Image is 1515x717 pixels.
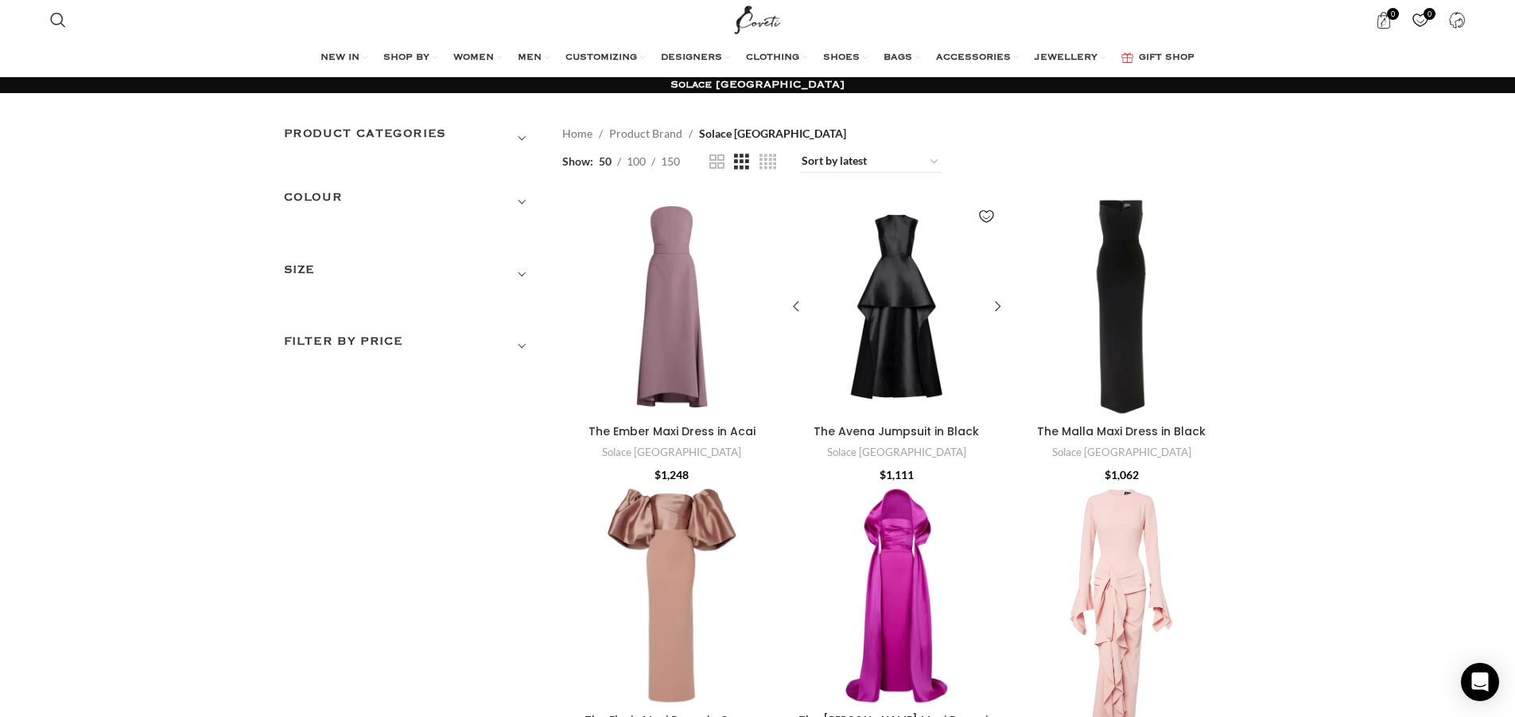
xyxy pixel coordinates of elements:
[661,42,730,74] a: DESIGNERS
[284,125,538,152] h3: Product categories
[1139,52,1195,64] span: GIFT SHOP
[1121,53,1133,63] img: GiftBag
[823,42,868,74] a: SHOES
[562,485,783,706] a: The Floris Maxi Dress in Cocoa
[1012,197,1232,417] a: The Malla Maxi Dress in Black
[518,42,550,74] a: MEN
[1035,52,1097,64] span: JEWELLERY
[814,423,979,439] a: The Avena Jumpsuit in Black
[661,52,722,64] span: DESIGNERS
[1105,468,1139,481] bdi: 1,062
[884,42,920,74] a: BAGS
[787,197,1007,417] a: The Avena Jumpsuit in Black
[284,261,538,288] h3: SIZE
[1035,42,1105,74] a: JEWELLERY
[565,42,645,74] a: CUSTOMIZING
[1424,8,1435,20] span: 0
[823,52,860,64] span: SHOES
[562,197,783,417] a: The Ember Maxi Dress in Acai
[746,42,807,74] a: CLOTHING
[1367,4,1400,36] a: 0
[655,468,661,481] span: $
[1052,445,1191,460] a: Solace [GEOGRAPHIC_DATA]
[880,468,914,481] bdi: 1,111
[746,52,799,64] span: CLOTHING
[453,42,502,74] a: WOMEN
[42,4,74,36] a: Search
[1105,468,1111,481] span: $
[1121,42,1195,74] a: GIFT SHOP
[453,52,494,64] span: WOMEN
[1404,4,1436,36] div: My Wishlist
[284,189,538,216] h3: COLOUR
[383,42,437,74] a: SHOP BY
[936,52,1011,64] span: ACCESSORIES
[42,42,1474,74] div: Main navigation
[787,485,1007,706] a: The Vera Maxi Dress in Fuchsia
[518,52,542,64] span: MEN
[320,42,367,74] a: NEW IN
[884,52,912,64] span: BAGS
[936,42,1019,74] a: ACCESSORIES
[1387,8,1399,20] span: 0
[827,445,966,460] a: Solace [GEOGRAPHIC_DATA]
[383,52,429,64] span: SHOP BY
[602,445,741,460] a: Solace [GEOGRAPHIC_DATA]
[589,423,756,439] a: The Ember Maxi Dress in Acai
[655,468,689,481] bdi: 1,248
[565,52,637,64] span: CUSTOMIZING
[1404,4,1436,36] a: 0
[320,52,359,64] span: NEW IN
[731,12,784,25] a: Site logo
[1037,423,1206,439] a: The Malla Maxi Dress in Black
[284,333,538,360] h3: Filter by price
[880,468,886,481] span: $
[1461,663,1499,701] div: Open Intercom Messenger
